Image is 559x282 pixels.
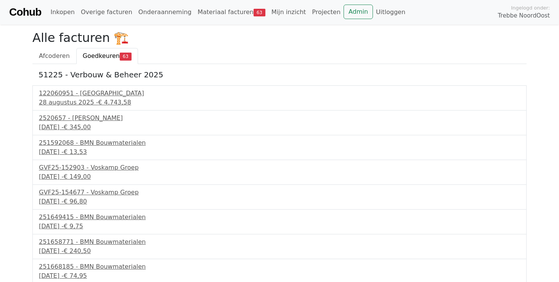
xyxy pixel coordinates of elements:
span: Ingelogd onder: [511,4,550,11]
a: Materiaal facturen63 [194,5,268,20]
a: Mijn inzicht [268,5,309,20]
div: [DATE] - [39,123,520,132]
a: Onderaanneming [135,5,194,20]
a: 251658771 - BMN Bouwmaterialen[DATE] -€ 240,50 [39,237,520,256]
div: [DATE] - [39,147,520,157]
div: [DATE] - [39,222,520,231]
span: € 96,80 [64,198,87,205]
a: GVF25-154677 - Voskamp Groep[DATE] -€ 96,80 [39,188,520,206]
a: Admin [344,5,373,19]
a: Projecten [309,5,344,20]
span: 63 [120,53,132,60]
h5: 51225 - Verbouw & Beheer 2025 [39,70,520,79]
div: [DATE] - [39,247,520,256]
a: Uitloggen [373,5,408,20]
span: € 240,50 [64,247,91,255]
h2: Alle facturen 🏗️ [32,30,527,45]
span: € 13,53 [64,148,87,155]
div: 2520657 - [PERSON_NAME] [39,114,520,123]
a: Cohub [9,3,41,21]
span: € 9,75 [64,223,83,230]
span: € 149,00 [64,173,91,180]
div: 28 augustus 2025 - [39,98,520,107]
a: 251668185 - BMN Bouwmaterialen[DATE] -€ 74,95 [39,262,520,280]
span: Goedkeuren [83,52,120,59]
span: € 4.743,58 [98,99,131,106]
span: Trebbe NoordOost [498,11,550,20]
div: 122060951 - [GEOGRAPHIC_DATA] [39,89,520,98]
a: Afcoderen [32,48,76,64]
a: 122060951 - [GEOGRAPHIC_DATA]28 augustus 2025 -€ 4.743,58 [39,89,520,107]
a: GVF25-152903 - Voskamp Groep[DATE] -€ 149,00 [39,163,520,181]
span: 63 [254,9,265,16]
div: [DATE] - [39,172,520,181]
a: 2520657 - [PERSON_NAME][DATE] -€ 345,00 [39,114,520,132]
span: € 345,00 [64,123,91,131]
div: 251668185 - BMN Bouwmaterialen [39,262,520,271]
div: 251649415 - BMN Bouwmaterialen [39,213,520,222]
a: Inkopen [47,5,77,20]
span: Afcoderen [39,52,70,59]
div: [DATE] - [39,271,520,280]
span: € 74,95 [64,272,87,279]
a: Goedkeuren63 [76,48,138,64]
div: 251658771 - BMN Bouwmaterialen [39,237,520,247]
div: 251592068 - BMN Bouwmaterialen [39,138,520,147]
a: 251649415 - BMN Bouwmaterialen[DATE] -€ 9,75 [39,213,520,231]
a: Overige facturen [78,5,135,20]
div: GVF25-152903 - Voskamp Groep [39,163,520,172]
div: [DATE] - [39,197,520,206]
a: 251592068 - BMN Bouwmaterialen[DATE] -€ 13,53 [39,138,520,157]
div: GVF25-154677 - Voskamp Groep [39,188,520,197]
